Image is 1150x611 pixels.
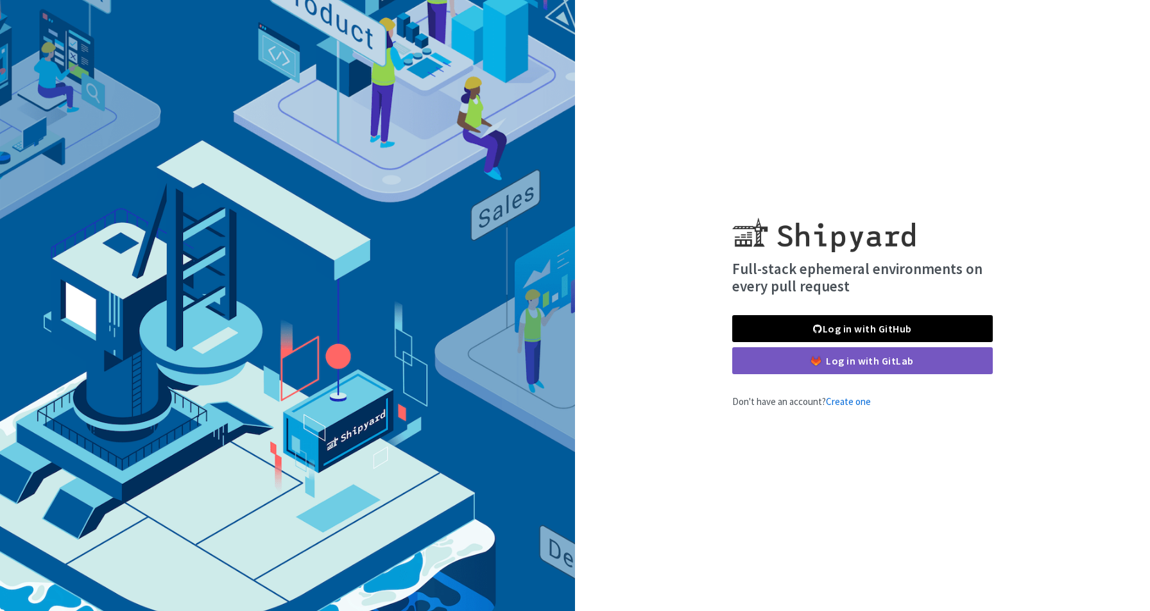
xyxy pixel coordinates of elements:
[732,260,993,295] h4: Full-stack ephemeral environments on every pull request
[732,315,993,342] a: Log in with GitHub
[826,395,871,408] a: Create one
[811,356,821,366] img: gitlab-color.svg
[732,347,993,374] a: Log in with GitLab
[732,202,915,252] img: Shipyard logo
[732,395,871,408] span: Don't have an account?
